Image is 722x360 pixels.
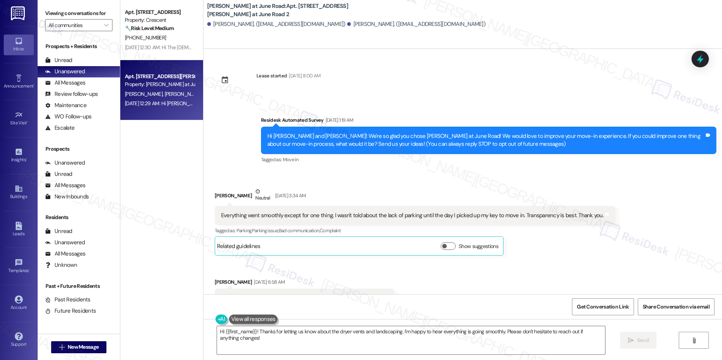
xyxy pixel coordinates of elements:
button: New Message [51,341,107,353]
button: Share Conversation via email [638,298,714,315]
div: New Inbounds [45,193,89,201]
label: Viewing conversations for [45,8,112,19]
div: Unread [45,56,72,64]
i:  [628,337,634,343]
div: All Messages [45,79,85,87]
div: All Messages [45,182,85,189]
div: [DATE] 6:58 AM [252,278,285,286]
div: Past + Future Residents [38,282,120,290]
div: Residesk Automated Survey [261,116,716,127]
span: • [29,267,30,272]
a: Inbox [4,35,34,55]
div: Apt. [STREET_ADDRESS] [125,8,194,16]
div: [PERSON_NAME] [215,278,394,289]
div: Tagged as: [261,154,716,165]
div: Future Residents [45,307,96,315]
span: Get Conversation Link [577,303,629,311]
div: Review follow-ups [45,90,98,98]
div: Neutral [254,188,271,203]
span: • [33,82,35,88]
div: Past Residents [45,296,91,304]
input: All communities [49,19,100,31]
span: Parking issue , [252,227,279,234]
a: Insights • [4,145,34,166]
div: Prospects [38,145,120,153]
i:  [104,22,108,28]
span: Send [637,336,649,344]
span: • [26,156,27,161]
div: Hi [PERSON_NAME] and [PERSON_NAME]! We're so glad you chose [PERSON_NAME] at June Road! We would ... [267,132,704,148]
strong: 🔧 Risk Level: Medium [125,25,174,32]
div: Escalate [45,124,74,132]
a: Buildings [4,182,34,203]
div: [PERSON_NAME]. ([EMAIL_ADDRESS][DOMAIN_NAME]) [347,20,485,28]
i:  [59,344,65,350]
div: Residents [38,213,120,221]
span: [PHONE_NUMBER] [125,34,166,41]
button: Send [620,332,657,349]
textarea: Hi {{first_name}}! Thanks for letting us know about the dryer vents and landscaping. I'm happy to... [217,326,605,354]
div: Apt. [STREET_ADDRESS][PERSON_NAME] at June Road 2 [125,73,194,80]
div: Lease started [256,72,287,80]
button: Get Conversation Link [572,298,634,315]
a: Site Visit • [4,109,34,129]
div: Property: Crescent [125,16,194,24]
div: Related guidelines [217,242,261,253]
div: All Messages [45,250,85,258]
div: WO Follow-ups [45,113,91,121]
div: Prospects + Residents [38,42,120,50]
div: Unanswered [45,239,85,247]
div: [DATE] 1:19 AM [324,116,353,124]
div: Property: [PERSON_NAME] at June Road [125,80,194,88]
span: Parking , [237,227,252,234]
div: Everything went smoothly except for one thing. I wasn't told about the lack of parking until the ... [221,212,604,219]
span: • [27,119,28,124]
span: Move in [283,156,298,163]
div: Unknown [45,261,77,269]
div: [DATE] 8:00 AM [287,72,320,80]
img: ResiDesk Logo [11,6,26,20]
a: Templates • [4,256,34,277]
div: [DATE] 3:34 AM [273,192,306,200]
div: [PERSON_NAME] [215,188,616,206]
span: Share Conversation via email [643,303,710,311]
div: Unanswered [45,159,85,167]
span: [PERSON_NAME] [164,91,202,97]
a: Account [4,293,34,313]
div: [DATE] 12:30 AM: Hi The [DEMOGRAPHIC_DATA][PERSON_NAME], a gentle reminder that your rent is due ... [125,44,649,51]
span: Complaint [320,227,341,234]
a: Support [4,330,34,350]
b: [PERSON_NAME] at June Road: Apt. [STREET_ADDRESS][PERSON_NAME] at June Road 2 [207,2,358,18]
i:  [691,337,697,343]
div: Unanswered [45,68,85,76]
a: Leads [4,219,34,240]
span: New Message [68,343,99,351]
div: Unread [45,227,72,235]
div: Tagged as: [215,225,616,236]
span: Bad communication , [279,227,320,234]
div: Maintenance [45,101,86,109]
label: Show suggestions [459,242,498,250]
div: [PERSON_NAME]. ([EMAIL_ADDRESS][DOMAIN_NAME]) [207,20,346,28]
span: [PERSON_NAME] [125,91,165,97]
div: [DATE] 12:29 AM: Hi [PERSON_NAME] and [PERSON_NAME], a gentle reminder that your rent is due and ... [125,100,638,107]
div: Unread [45,170,72,178]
